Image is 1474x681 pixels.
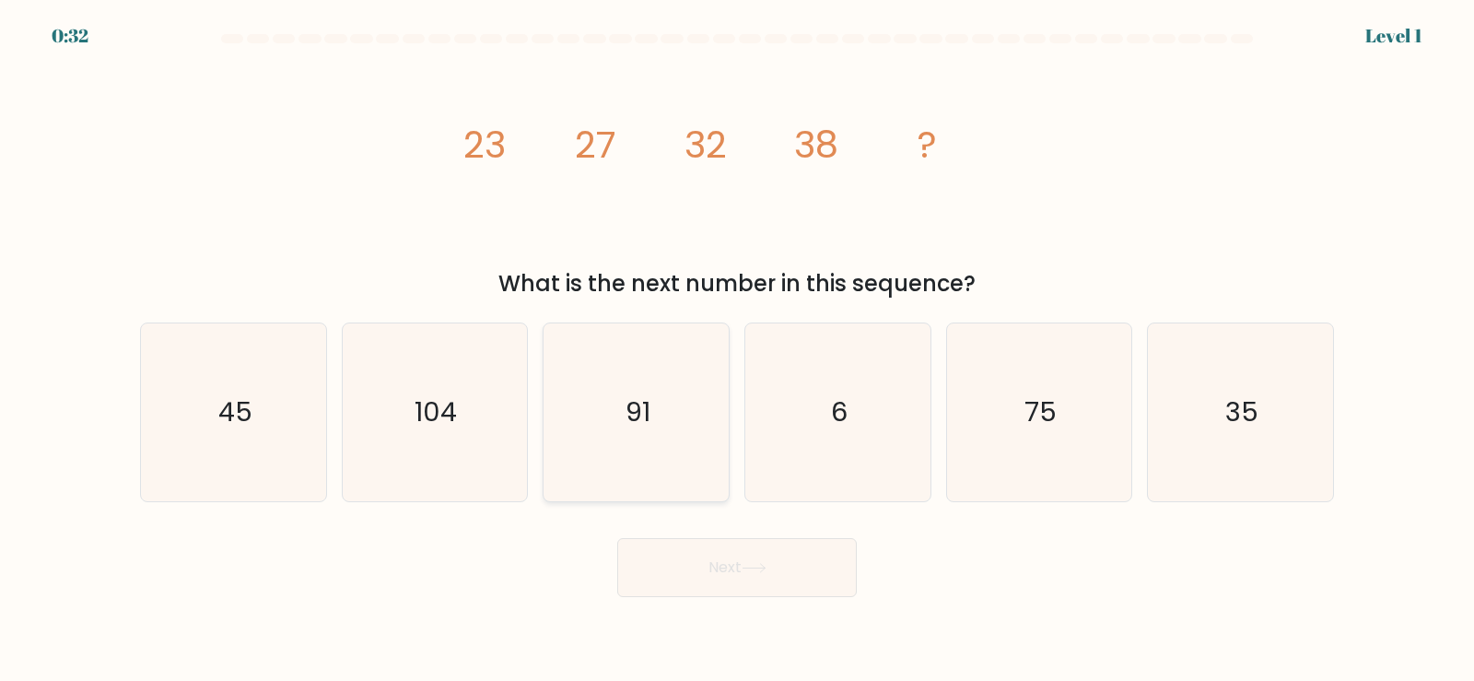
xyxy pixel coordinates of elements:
[1365,22,1422,50] div: Level 1
[1024,393,1057,430] text: 75
[626,393,650,430] text: 91
[52,22,88,50] div: 0:32
[218,393,252,430] text: 45
[617,538,857,597] button: Next
[918,119,937,170] tspan: ?
[831,393,848,430] text: 6
[463,119,506,170] tspan: 23
[1226,393,1259,430] text: 35
[151,267,1323,300] div: What is the next number in this sequence?
[415,393,458,430] text: 104
[684,119,727,170] tspan: 32
[794,119,838,170] tspan: 38
[575,119,616,170] tspan: 27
